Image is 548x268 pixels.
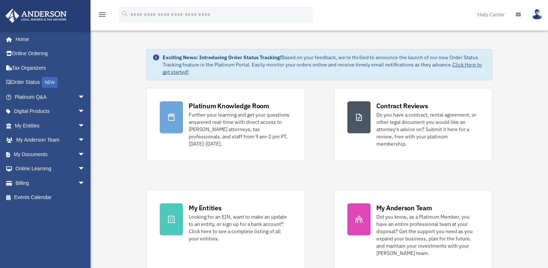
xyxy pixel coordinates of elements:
[189,203,221,212] div: My Entities
[5,133,96,147] a: My Anderson Teamarrow_drop_down
[78,90,92,105] span: arrow_drop_down
[78,147,92,162] span: arrow_drop_down
[5,61,96,75] a: Tax Organizers
[5,147,96,162] a: My Documentsarrow_drop_down
[5,75,96,90] a: Order StatusNEW
[3,9,69,23] img: Anderson Advisors Platinum Portal
[376,111,479,147] div: Do you have a contract, rental agreement, or other legal document you would like an attorney's ad...
[78,118,92,133] span: arrow_drop_down
[78,162,92,176] span: arrow_drop_down
[98,10,106,19] i: menu
[5,90,96,104] a: Platinum Q&Aarrow_drop_down
[5,190,96,205] a: Events Calendar
[189,213,291,242] div: Looking for an EIN, want to make an update to an entity, or sign up for a bank account? Click her...
[376,101,428,110] div: Contract Reviews
[189,101,269,110] div: Platinum Knowledge Room
[42,77,58,88] div: NEW
[121,10,129,18] i: search
[163,54,486,76] div: Based on your feedback, we're thrilled to announce the launch of our new Order Status Tracking fe...
[189,111,291,147] div: Further your learning and get your questions answered real-time with direct access to [PERSON_NAM...
[5,32,92,46] a: Home
[5,118,96,133] a: My Entitiesarrow_drop_down
[5,46,96,61] a: Online Ordering
[146,88,305,161] a: Platinum Knowledge Room Further your learning and get your questions answered real-time with dire...
[5,162,96,176] a: Online Learningarrow_drop_down
[334,88,492,161] a: Contract Reviews Do you have a contract, rental agreement, or other legal document you would like...
[5,104,96,119] a: Digital Productsarrow_drop_down
[78,104,92,119] span: arrow_drop_down
[98,13,106,19] a: menu
[376,203,432,212] div: My Anderson Team
[78,176,92,191] span: arrow_drop_down
[5,176,96,190] a: Billingarrow_drop_down
[78,133,92,148] span: arrow_drop_down
[376,213,479,257] div: Did you know, as a Platinum Member, you have an entire professional team at your disposal? Get th...
[532,9,543,20] img: User Pic
[163,54,281,61] strong: Exciting News: Introducing Order Status Tracking!
[163,61,482,75] a: Click Here to get started!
